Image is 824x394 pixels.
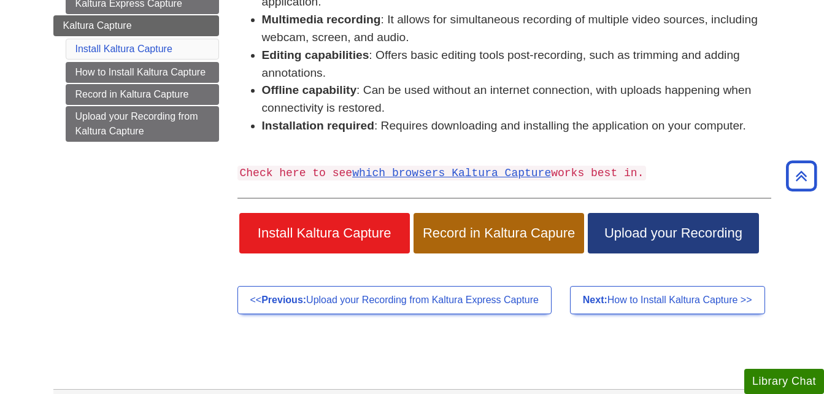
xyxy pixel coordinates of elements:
a: Upload your Recording from Kaltura Capture [66,106,219,142]
a: Record in Kaltura Capure [414,213,584,253]
strong: Editing capabilities [262,48,369,61]
a: Install Kaltura Capture [75,44,172,54]
a: Kaltura Capture [53,15,219,36]
li: : Offers basic editing tools post-recording, such as trimming and adding annotations. [262,47,771,82]
a: Install Kaltura Capture [239,213,410,253]
a: which browsers Kaltura Capture [352,167,551,179]
a: How to Install Kaltura Capture [66,62,219,83]
span: Record in Kaltura Capure [423,225,575,241]
span: Install Kaltura Capture [248,225,401,241]
span: Kaltura Capture [63,20,132,31]
a: Record in Kaltura Capture [66,84,219,105]
a: Next:How to Install Kaltura Capture >> [570,286,765,314]
strong: Next: [583,295,607,305]
li: : Requires downloading and installing the application on your computer. [262,117,771,135]
a: <<Previous:Upload your Recording from Kaltura Express Capture [237,286,552,314]
li: : Can be used without an internet connection, with uploads happening when connectivity is restored. [262,82,771,117]
a: Upload your Recording [588,213,758,253]
a: Back to Top [782,168,821,184]
strong: Offline capability [262,83,357,96]
span: Upload your Recording [597,225,749,241]
strong: Installation required [262,119,374,132]
li: : It allows for simultaneous recording of multiple video sources, including webcam, screen, and a... [262,11,771,47]
strong: Multimedia recording [262,13,381,26]
button: Library Chat [744,369,824,394]
code: Check here to see works best in. [237,166,647,180]
strong: Previous: [261,295,306,305]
